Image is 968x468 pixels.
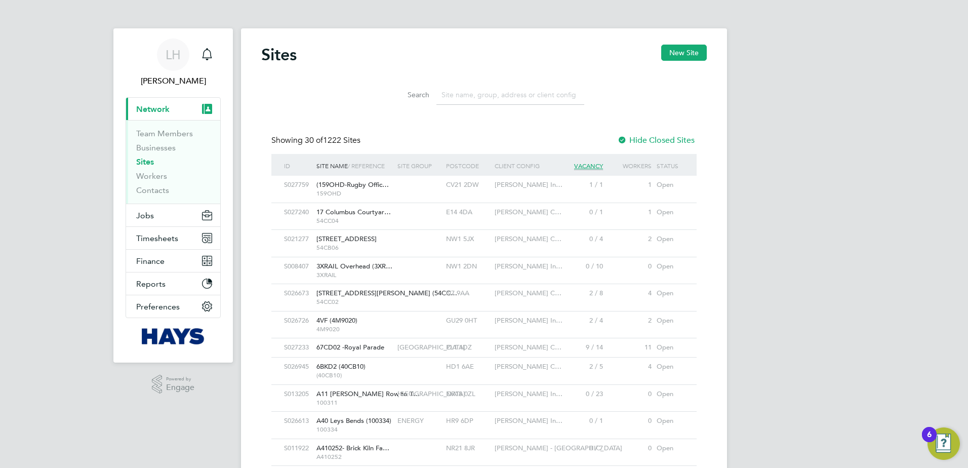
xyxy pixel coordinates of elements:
[557,358,606,376] div: 2 / 5
[557,338,606,357] div: 9 / 14
[443,284,492,303] div: N7 9AA
[557,203,606,222] div: 0 / 1
[281,358,314,376] div: S026945
[606,257,654,276] div: 0
[281,203,687,211] a: S02724017 Columbus Courtyar… 54CC04E14 4DA[PERSON_NAME] C…0 / 11Open
[443,230,492,249] div: NW1 5JX
[495,180,562,189] span: [PERSON_NAME] In…
[384,90,429,99] label: Search
[316,208,391,216] span: 17 Columbus Courtyar…
[654,284,687,303] div: Open
[126,272,220,295] button: Reports
[281,284,687,292] a: S026673[STREET_ADDRESS][PERSON_NAME] (54CC… 54CC02N7 9AA[PERSON_NAME] C…2 / 84Open
[136,185,169,195] a: Contacts
[136,171,167,181] a: Workers
[281,439,687,447] a: S011922A410252- Brick Kiln Fa… A410252NR21 8JR[PERSON_NAME] - [GEOGRAPHIC_DATA]0 / 70Open
[397,389,465,398] span: [GEOGRAPHIC_DATA]
[316,316,357,325] span: 4VF (4M9020)
[495,362,561,371] span: [PERSON_NAME] C…
[316,362,366,371] span: 6BKD2 (40CB10)
[281,175,687,184] a: S027759(159OHD-Rugby Offic… 159OHDCV21 2DW[PERSON_NAME] In…1 / 11Open
[136,211,154,220] span: Jobs
[443,203,492,222] div: E14 4DA
[136,157,154,167] a: Sites
[136,256,165,266] span: Finance
[654,257,687,276] div: Open
[395,154,443,177] div: Site Group
[281,411,687,420] a: S026613A40 Leys Bends (100334) 100334ENERGYHR9 6DP[PERSON_NAME] In…0 / 10Open
[126,227,220,249] button: Timesheets
[136,302,180,311] span: Preferences
[443,176,492,194] div: CV21 2DW
[281,412,314,431] div: S026613
[436,85,584,105] input: Site name, group, address or client config
[606,338,654,357] div: 11
[281,203,314,222] div: S027240
[166,48,181,61] span: LH
[495,235,561,243] span: [PERSON_NAME] C…
[126,120,220,204] div: Network
[495,343,561,352] span: [PERSON_NAME] C…
[126,75,221,87] span: Luke Harvey
[316,244,392,252] span: 54CB06
[316,371,392,379] span: (40CB10)
[281,257,687,265] a: S0084073XRAIL Overhead (3XR… 3XRAILNW1 2DN[PERSON_NAME] In…0 / 100Open
[495,208,561,216] span: [PERSON_NAME] C…
[126,295,220,318] button: Preferences
[271,135,362,146] div: Showing
[654,230,687,249] div: Open
[316,298,392,306] span: 54CC02
[574,162,603,170] span: Vacancy
[495,416,562,425] span: [PERSON_NAME] In…
[443,385,492,404] div: NR18 0ZL
[316,444,389,452] span: A410252- Brick Kiln Fa…
[654,311,687,330] div: Open
[316,425,392,434] span: 100334
[495,389,562,398] span: [PERSON_NAME] In…
[654,338,687,357] div: Open
[654,412,687,431] div: Open
[495,289,561,297] span: [PERSON_NAME] C…
[443,358,492,376] div: HD1 6AE
[557,439,606,458] div: 0 / 7
[495,316,562,325] span: [PERSON_NAME] In…
[606,385,654,404] div: 0
[443,338,492,357] div: PL1 1DZ
[281,284,314,303] div: S026673
[126,204,220,226] button: Jobs
[606,154,654,177] div: Workers
[126,98,220,120] button: Network
[281,257,314,276] div: S008407
[606,358,654,376] div: 4
[316,453,392,461] span: A410252
[557,284,606,303] div: 2 / 8
[316,389,420,398] span: A11 [PERSON_NAME] Row to T…
[166,383,194,392] span: Engage
[281,230,314,249] div: S021277
[495,262,562,270] span: [PERSON_NAME] In…
[654,203,687,222] div: Open
[606,412,654,431] div: 0
[166,375,194,383] span: Powered by
[136,104,170,114] span: Network
[305,135,323,145] span: 30 of
[136,129,193,138] a: Team Members
[316,343,384,352] span: 67CD02 -Royal Parade
[348,162,385,170] span: / Reference
[126,328,221,344] a: Go to home page
[142,328,205,344] img: hays-logo-retina.png
[606,284,654,303] div: 4
[557,176,606,194] div: 1 / 1
[927,427,960,460] button: Open Resource Center, 6 new notifications
[316,262,392,270] span: 3XRAIL Overhead (3XR…
[316,289,457,297] span: [STREET_ADDRESS][PERSON_NAME] (54CC…
[281,311,687,320] a: S0267264VF (4M9020) 4M9020GU29 0HT[PERSON_NAME] In…2 / 42Open
[316,217,392,225] span: 54CC04
[316,180,389,189] span: (159OHD-Rugby Offic…
[281,229,687,238] a: S021277[STREET_ADDRESS] 54CB06NW1 5JX[PERSON_NAME] C…0 / 42Open
[654,358,687,376] div: Open
[281,357,687,366] a: S0269456BKD2 (40CB10) (40CB10)HD1 6AE[PERSON_NAME] C…2 / 54Open
[443,154,492,177] div: Postcode
[136,143,176,152] a: Businesses
[927,435,932,448] div: 6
